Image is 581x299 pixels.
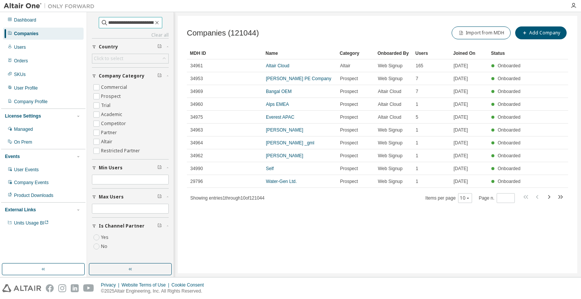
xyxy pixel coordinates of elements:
label: Altair [101,137,114,146]
div: Category [340,47,371,59]
span: Prospect [340,127,358,133]
span: Prospect [340,153,358,159]
span: Web Signup [378,76,402,82]
div: Onboarded By [377,47,409,59]
div: License Settings [5,113,41,119]
span: Prospect [340,76,358,82]
button: Country [92,39,169,55]
span: Companies (121044) [187,29,259,37]
label: Partner [101,128,118,137]
span: 1 [416,140,418,146]
span: Prospect [340,166,358,172]
span: Onboarded [498,127,520,133]
div: Companies [14,31,39,37]
a: [PERSON_NAME] PE Company [266,76,331,81]
a: Altair Cloud [266,63,289,68]
button: Max Users [92,189,169,205]
div: Privacy [101,282,121,288]
span: Onboarded [498,153,520,158]
span: Altair Cloud [378,101,401,107]
span: 1 [416,101,418,107]
span: Onboarded [498,89,520,94]
div: Name [266,47,334,59]
span: Units Usage BI [14,220,49,226]
span: 7 [416,76,418,82]
span: Web Signup [378,140,402,146]
a: Alps EMEA [266,102,289,107]
span: Onboarded [498,102,520,107]
label: Restricted Partner [101,146,141,155]
div: On Prem [14,139,32,145]
span: Max Users [99,194,124,200]
span: 34990 [190,166,203,172]
span: Altair Cloud [378,88,401,95]
a: Self [266,166,274,171]
span: [DATE] [454,166,468,172]
span: Prospect [340,114,358,120]
span: 34969 [190,88,203,95]
span: 34963 [190,127,203,133]
span: Prospect [340,88,358,95]
span: Country [99,44,118,50]
div: MDH ID [190,47,259,59]
span: Onboarded [498,115,520,120]
a: [PERSON_NAME] [266,153,303,158]
button: Company Category [92,68,169,84]
div: Users [415,47,447,59]
span: Clear filter [157,194,162,200]
span: [DATE] [454,63,468,69]
span: Prospect [340,178,358,184]
div: User Events [14,167,39,173]
label: No [101,242,109,251]
span: [DATE] [454,76,468,82]
label: Prospect [101,92,122,101]
span: [DATE] [454,127,468,133]
div: Company Profile [14,99,48,105]
span: Onboarded [498,166,520,171]
button: Is Channel Partner [92,218,169,234]
div: Click to select [94,56,123,62]
span: 165 [416,63,423,69]
span: 34960 [190,101,203,107]
span: Web Signup [378,153,402,159]
span: Onboarded [498,140,520,146]
button: Min Users [92,160,169,176]
label: Academic [101,110,124,119]
div: Users [14,44,26,50]
div: Orders [14,58,28,64]
span: 34964 [190,140,203,146]
a: Bangal OEM [266,89,292,94]
span: 34961 [190,63,203,69]
span: Is Channel Partner [99,223,144,229]
span: [DATE] [454,114,468,120]
span: 1 [416,166,418,172]
span: [DATE] [454,153,468,159]
span: 34962 [190,153,203,159]
a: [PERSON_NAME] [266,127,303,133]
img: linkedin.svg [71,284,79,292]
span: Web Signup [378,178,402,184]
div: Click to select [92,54,168,63]
div: External Links [5,207,36,213]
label: Competitor [101,119,127,128]
span: [DATE] [454,140,468,146]
span: 34975 [190,114,203,120]
a: Water-Gen Ltd. [266,179,297,184]
div: User Profile [14,85,38,91]
span: Onboarded [498,179,520,184]
img: Altair One [4,2,98,10]
div: Cookie Consent [171,282,208,288]
div: Company Events [14,180,48,186]
p: © 2025 Altair Engineering, Inc. All Rights Reserved. [101,288,208,294]
span: Prospect [340,101,358,107]
span: Clear filter [157,223,162,229]
img: instagram.svg [58,284,66,292]
span: Onboarded [498,76,520,81]
div: Dashboard [14,17,36,23]
span: 7 [416,88,418,95]
img: altair_logo.svg [2,284,41,292]
span: [DATE] [454,178,468,184]
span: 29796 [190,178,203,184]
span: 5 [416,114,418,120]
a: Everest APAC [266,115,294,120]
